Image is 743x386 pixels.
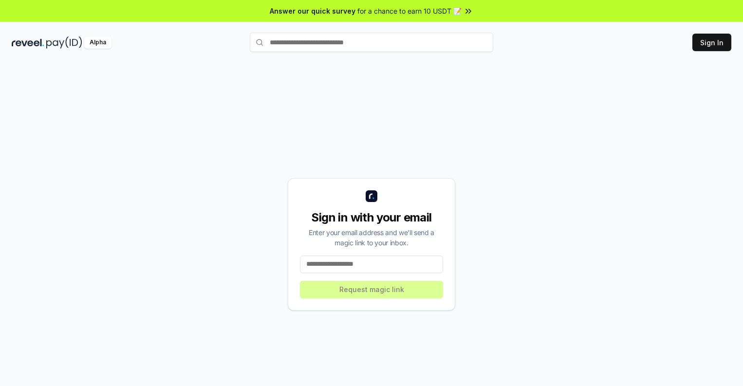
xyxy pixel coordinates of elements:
[357,6,462,16] span: for a chance to earn 10 USDT 📝
[46,37,82,49] img: pay_id
[366,190,377,202] img: logo_small
[12,37,44,49] img: reveel_dark
[300,210,443,225] div: Sign in with your email
[300,227,443,248] div: Enter your email address and we’ll send a magic link to your inbox.
[84,37,111,49] div: Alpha
[270,6,355,16] span: Answer our quick survey
[692,34,731,51] button: Sign In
